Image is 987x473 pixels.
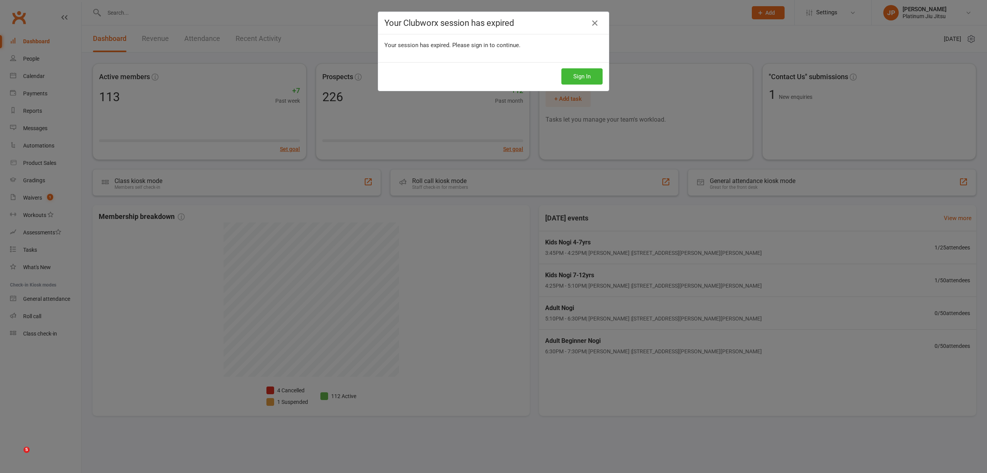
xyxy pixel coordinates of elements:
a: Close [589,17,601,29]
iframe: Intercom live chat [8,447,26,465]
span: 5 [24,447,30,453]
button: Sign In [561,68,603,85]
h4: Your Clubworx session has expired [384,18,603,28]
span: Your session has expired. Please sign in to continue. [384,42,520,49]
